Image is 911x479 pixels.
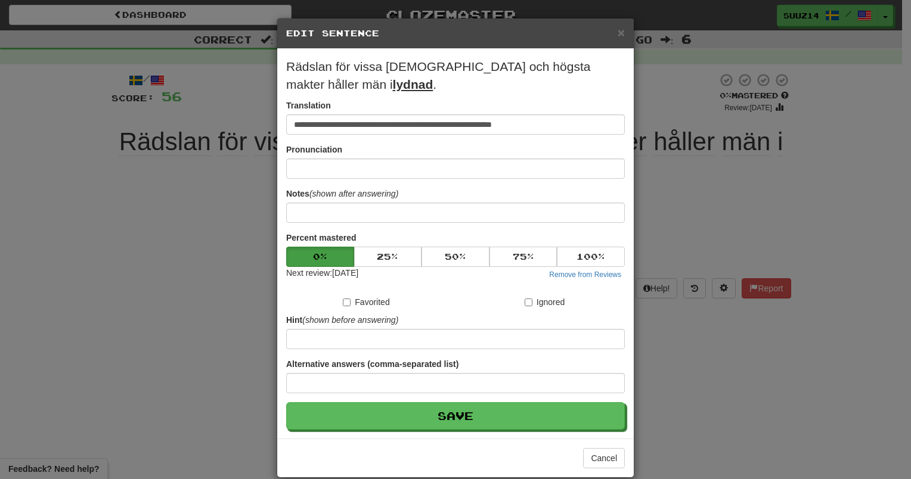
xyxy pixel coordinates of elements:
[286,247,354,267] button: 0%
[286,58,625,94] p: Rädslan för vissa [DEMOGRAPHIC_DATA] och högsta makter håller män i .
[286,267,358,281] div: Next review: [DATE]
[286,402,625,430] button: Save
[286,232,357,244] label: Percent mastered
[343,296,389,308] label: Favorited
[489,247,557,267] button: 75%
[286,358,458,370] label: Alternative answers (comma-separated list)
[393,77,433,91] u: lydnad
[286,144,342,155] label: Pronunciation
[546,268,625,281] button: Remove from Reviews
[618,26,625,39] span: ×
[286,247,625,267] div: Percent mastered
[525,296,565,308] label: Ignored
[583,448,625,468] button: Cancel
[525,298,532,306] input: Ignored
[302,315,398,325] em: (shown before answering)
[286,27,625,39] h5: Edit Sentence
[557,247,625,267] button: 100%
[309,189,398,198] em: (shown after answering)
[354,247,422,267] button: 25%
[286,99,331,111] label: Translation
[286,188,398,200] label: Notes
[286,314,398,326] label: Hint
[343,298,351,306] input: Favorited
[618,26,625,39] button: Close
[422,247,489,267] button: 50%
